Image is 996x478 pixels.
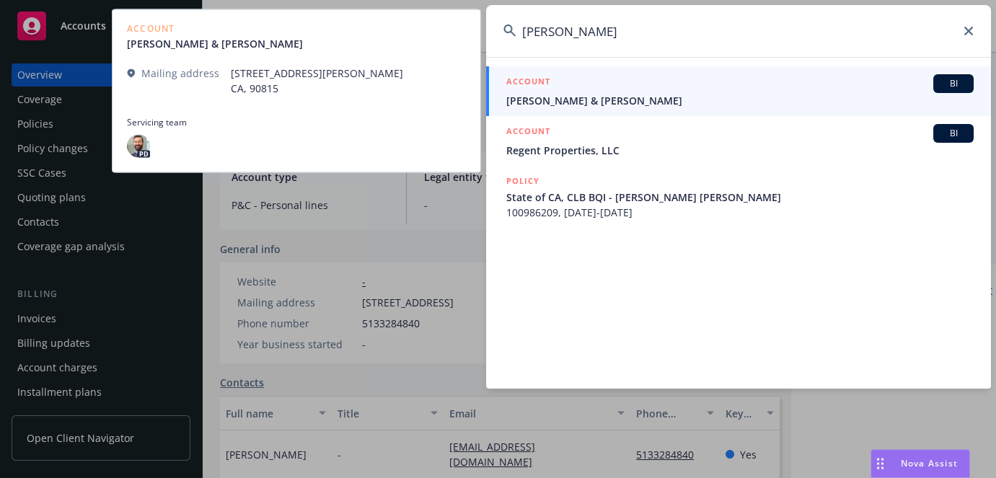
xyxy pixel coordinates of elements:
[939,77,968,90] span: BI
[871,449,970,478] button: Nova Assist
[486,166,991,228] a: POLICYState of CA, CLB BQI - [PERSON_NAME] [PERSON_NAME]100986209, [DATE]-[DATE]
[506,124,550,141] h5: ACCOUNT
[486,5,991,57] input: Search...
[506,93,974,108] span: [PERSON_NAME] & [PERSON_NAME]
[506,205,974,220] span: 100986209, [DATE]-[DATE]
[939,127,968,140] span: BI
[506,74,550,92] h5: ACCOUNT
[506,174,539,188] h5: POLICY
[506,143,974,158] span: Regent Properties, LLC
[486,66,991,116] a: ACCOUNTBI[PERSON_NAME] & [PERSON_NAME]
[901,457,958,469] span: Nova Assist
[871,450,889,477] div: Drag to move
[506,190,974,205] span: State of CA, CLB BQI - [PERSON_NAME] [PERSON_NAME]
[486,116,991,166] a: ACCOUNTBIRegent Properties, LLC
